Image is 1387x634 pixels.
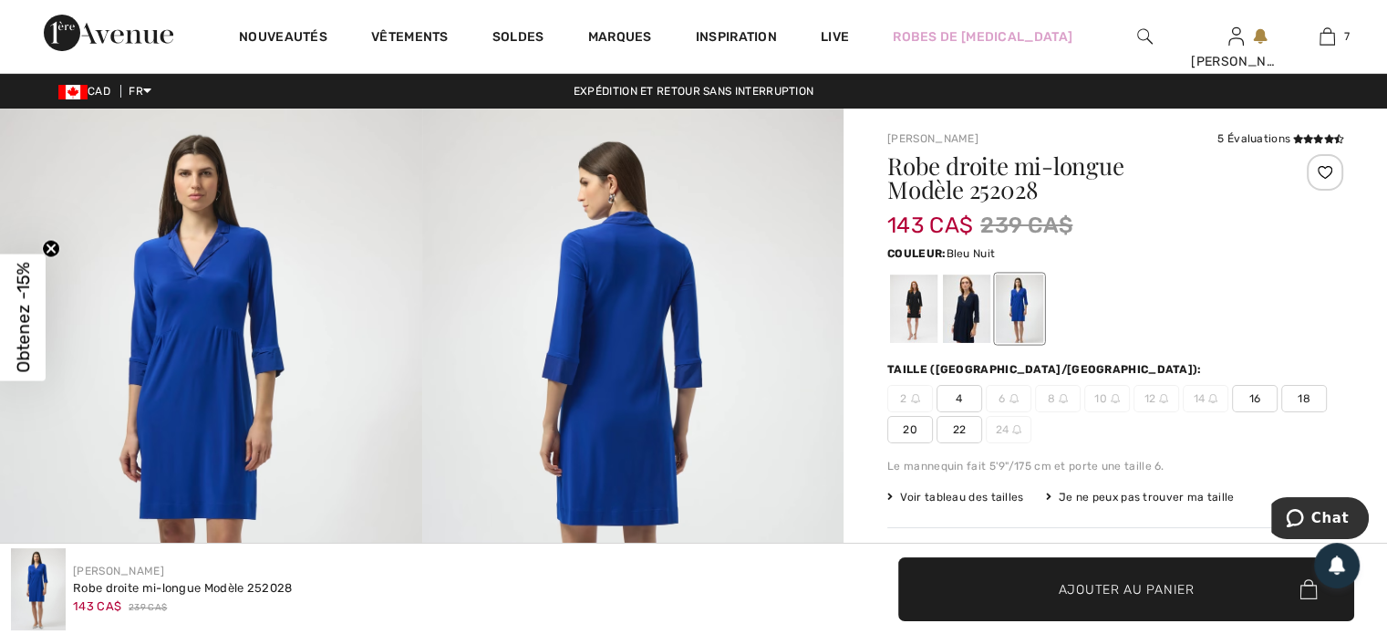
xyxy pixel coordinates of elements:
[42,239,60,257] button: Close teaser
[887,361,1206,378] div: Taille ([GEOGRAPHIC_DATA]/[GEOGRAPHIC_DATA]):
[1009,394,1019,403] img: ring-m.svg
[1059,579,1195,598] span: Ajouter au panier
[1271,497,1369,543] iframe: Ouvre un widget dans lequel vous pouvez chatter avec l’un de nos agents
[1046,489,1235,505] div: Je ne peux pas trouver ma taille
[821,27,849,47] a: Live
[1228,27,1244,45] a: Se connecter
[129,601,167,615] span: 239 CA$
[1208,394,1217,403] img: ring-m.svg
[58,85,88,99] img: Canadian Dollar
[1084,385,1130,412] span: 10
[943,275,990,343] div: Bleu Nuit
[937,385,982,412] span: 4
[1232,385,1278,412] span: 16
[1133,385,1179,412] span: 12
[1059,394,1068,403] img: ring-m.svg
[696,29,777,48] span: Inspiration
[1111,394,1120,403] img: ring-m.svg
[887,458,1343,474] div: Le mannequin fait 5'9"/175 cm et porte une taille 6.
[1228,26,1244,47] img: Mes infos
[73,599,121,613] span: 143 CA$
[986,416,1031,443] span: 24
[44,15,173,51] img: 1ère Avenue
[492,29,544,48] a: Soldes
[1159,394,1168,403] img: ring-m.svg
[893,27,1072,47] a: Robes de [MEDICAL_DATA]
[1183,385,1228,412] span: 14
[887,194,973,238] span: 143 CA$
[980,209,1072,242] span: 239 CA$
[1344,28,1350,45] span: 7
[1217,130,1343,147] div: 5 Évaluations
[588,29,652,48] a: Marques
[1320,26,1335,47] img: Mon panier
[996,275,1043,343] div: Saphir Royal 163
[129,85,151,98] span: FR
[1012,425,1021,434] img: ring-m.svg
[887,132,978,145] a: [PERSON_NAME]
[937,416,982,443] span: 22
[1299,579,1317,599] img: Bag.svg
[239,29,327,48] a: Nouveautés
[13,262,34,372] span: Obtenez -15%
[371,29,449,48] a: Vêtements
[1191,52,1280,71] div: [PERSON_NAME]
[1282,26,1371,47] a: 7
[1137,26,1153,47] img: recherche
[887,247,946,260] span: Couleur:
[73,565,164,577] a: [PERSON_NAME]
[11,548,66,630] img: Robe Droite Mi-longue mod&egrave;le 252028
[898,557,1354,621] button: Ajouter au panier
[887,416,933,443] span: 20
[887,489,1024,505] span: Voir tableau des tailles
[887,385,933,412] span: 2
[73,579,293,598] div: Robe droite mi-longue Modèle 252028
[911,394,920,403] img: ring-m.svg
[1281,385,1327,412] span: 18
[986,385,1031,412] span: 6
[890,275,937,343] div: Noir
[1035,385,1081,412] span: 8
[946,247,995,260] span: Bleu Nuit
[58,85,118,98] span: CAD
[887,154,1268,202] h1: Robe droite mi-longue Modèle 252028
